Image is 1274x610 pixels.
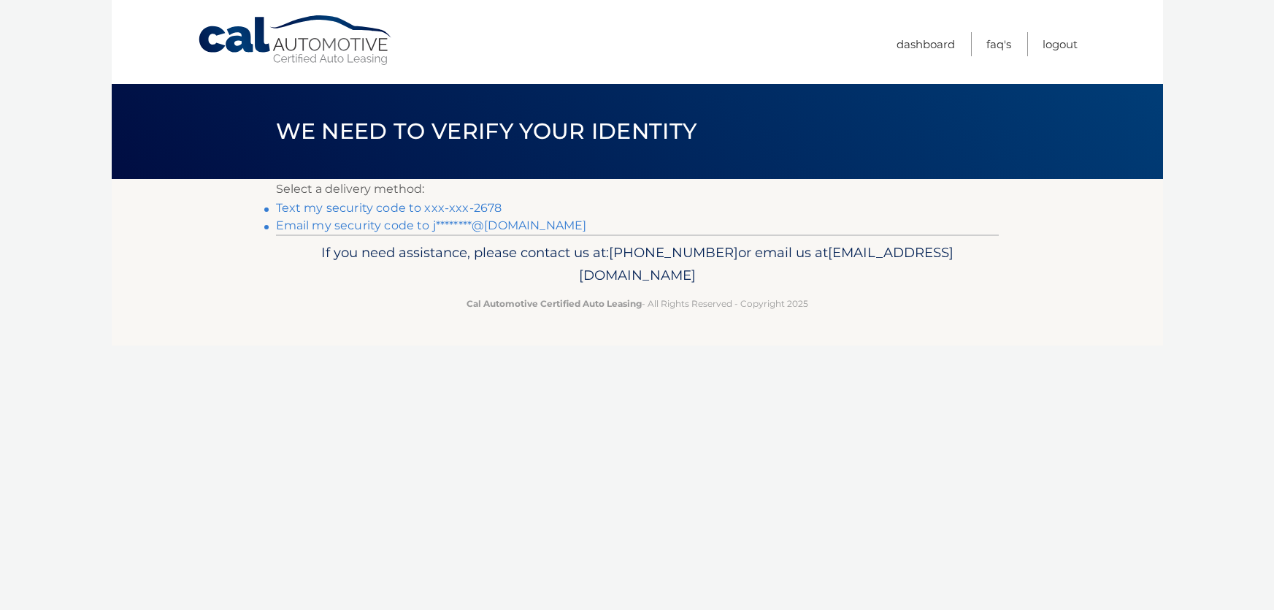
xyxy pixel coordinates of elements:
[467,298,642,309] strong: Cal Automotive Certified Auto Leasing
[276,179,999,199] p: Select a delivery method:
[197,15,394,66] a: Cal Automotive
[285,241,989,288] p: If you need assistance, please contact us at: or email us at
[276,201,502,215] a: Text my security code to xxx-xxx-2678
[1043,32,1078,56] a: Logout
[285,296,989,311] p: - All Rights Reserved - Copyright 2025
[897,32,955,56] a: Dashboard
[609,244,738,261] span: [PHONE_NUMBER]
[276,218,587,232] a: Email my security code to j********@[DOMAIN_NAME]
[276,118,697,145] span: We need to verify your identity
[986,32,1011,56] a: FAQ's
